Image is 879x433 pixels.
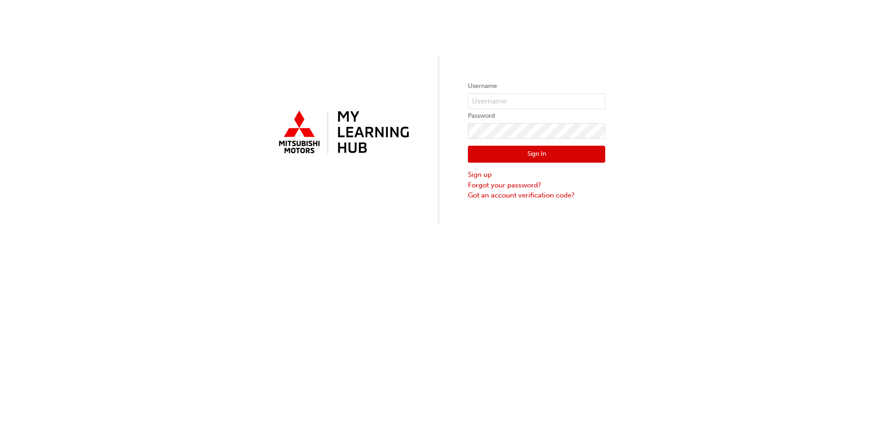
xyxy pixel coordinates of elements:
img: mmal [274,107,411,159]
input: Username [468,93,605,109]
label: Username [468,81,605,92]
a: Forgot your password? [468,180,605,191]
a: Got an account verification code? [468,190,605,201]
button: Sign In [468,146,605,163]
a: Sign up [468,170,605,180]
label: Password [468,110,605,121]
